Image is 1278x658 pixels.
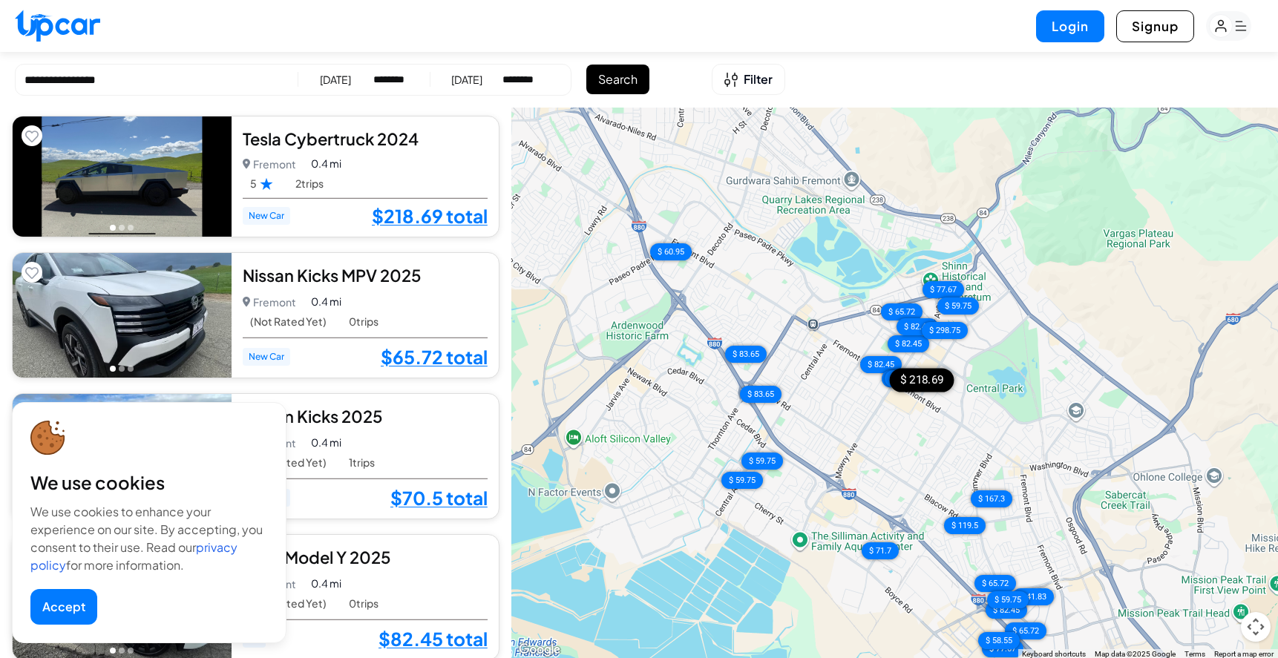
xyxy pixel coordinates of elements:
[243,207,290,225] span: New Car
[128,366,134,372] button: Go to photo 3
[128,225,134,231] button: Go to photo 3
[250,456,327,469] span: (Not Rated Yet)
[311,156,341,171] span: 0.4 mi
[888,335,930,352] div: $ 82.45
[379,629,488,648] a: $82.45 total
[1184,650,1205,658] a: Terms (opens in new tab)
[320,72,351,87] div: [DATE]
[243,128,488,150] div: Tesla Cybertruck 2024
[349,456,375,469] span: 1 trips
[923,280,965,297] div: $ 77.67
[110,225,116,231] button: Go to photo 1
[890,368,954,392] div: $ 218.69
[938,297,980,314] div: $ 59.75
[881,303,923,320] div: $ 65.72
[971,490,1013,507] div: $ 167.3
[721,471,763,488] div: $ 59.75
[250,597,327,610] span: (Not Rated Yet)
[243,546,488,568] div: Tesla Model Y 2025
[30,470,268,494] div: We use cookies
[988,590,1029,608] div: $ 59.75
[885,369,922,386] div: $ 70.5
[586,65,649,94] button: Search
[381,347,488,366] a: $65.72 total
[311,435,341,450] span: 0.4 mi
[30,503,268,574] div: We use cookies to enhance your experience on our site. By accepting, you consent to their use. Re...
[311,576,341,591] span: 0.4 mi
[243,292,297,312] p: Fremont
[882,369,919,386] div: $ 70.5
[13,116,232,237] img: Car Image
[243,264,488,286] div: Nissan Kicks MPV 2025
[741,385,782,402] div: $ 83.65
[986,602,1027,619] div: $ 82.45
[243,154,297,174] p: Fremont
[975,574,1017,591] div: $ 65.72
[861,356,902,373] div: $ 82.45
[30,589,97,625] button: Accept
[1006,622,1047,639] div: $ 65.72
[1116,10,1194,42] button: Signup
[1036,10,1104,42] button: Login
[110,648,116,654] button: Go to photo 1
[897,318,938,335] div: $ 82.45
[15,10,100,42] img: Upcar Logo
[22,125,42,146] button: Add to favorites
[451,72,482,87] div: [DATE]
[311,294,341,309] span: 0.4 mi
[712,64,785,95] button: Open filters
[726,346,767,363] div: $ 83.65
[13,394,232,519] img: Car Image
[349,315,379,328] span: 0 trips
[1012,588,1054,605] div: $ 41.83
[1095,650,1176,658] span: Map data ©2025 Google
[372,206,488,226] a: $218.69 total
[260,177,273,190] img: Star Rating
[243,348,290,366] span: New Car
[862,542,899,559] div: $ 71.7
[1241,612,1271,642] button: Map camera controls
[390,488,488,507] a: $70.5 total
[978,632,1020,649] div: $ 58.55
[1214,650,1274,658] a: Report a map error
[945,517,986,534] div: $ 119.5
[742,452,784,469] div: $ 59.75
[349,597,379,610] span: 0 trips
[128,648,134,654] button: Go to photo 3
[13,253,232,378] img: Car Image
[110,366,116,372] button: Go to photo 1
[119,648,125,654] button: Go to photo 2
[22,262,42,283] button: Add to favorites
[250,177,273,190] span: 5
[250,315,327,328] span: (Not Rated Yet)
[243,405,488,427] div: Nissan Kicks 2025
[982,639,1023,657] div: $ 77.67
[650,243,692,260] div: $ 60.95
[119,366,125,372] button: Go to photo 2
[295,177,324,190] span: 2 trips
[30,421,65,455] img: cookie-icon.svg
[923,321,969,338] div: $ 298.75
[744,70,773,88] span: Filter
[119,225,125,231] button: Go to photo 2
